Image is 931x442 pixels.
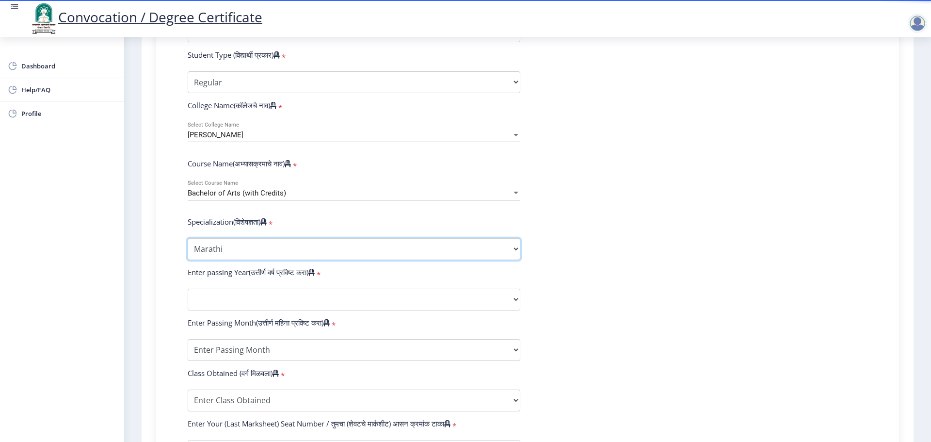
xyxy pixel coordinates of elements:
img: logo [29,2,58,35]
span: [PERSON_NAME] [188,131,243,139]
label: Course Name(अभ्यासक्रमाचे नाव) [188,159,291,168]
span: Profile [21,108,116,119]
a: Convocation / Degree Certificate [29,8,262,26]
label: Enter Your (Last Marksheet) Seat Number / तुमचा (शेवटचे मार्कशीट) आसन क्रमांक टाका [188,419,450,428]
label: Enter Passing Month(उत्तीर्ण महिना प्रविष्ट करा) [188,318,330,327]
label: Student Type (विद्यार्थी प्रकार) [188,50,280,60]
label: Specialization(विशेषज्ञता) [188,217,267,227]
span: Dashboard [21,60,116,72]
label: Class Obtained (वर्ग मिळवला) [188,368,279,378]
label: College Name(कॉलेजचे नाव) [188,100,276,110]
label: Enter passing Year(उत्तीर्ण वर्ष प्रविष्ट करा) [188,267,315,277]
span: Help/FAQ [21,84,116,96]
span: Bachelor of Arts (with Credits) [188,189,286,197]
